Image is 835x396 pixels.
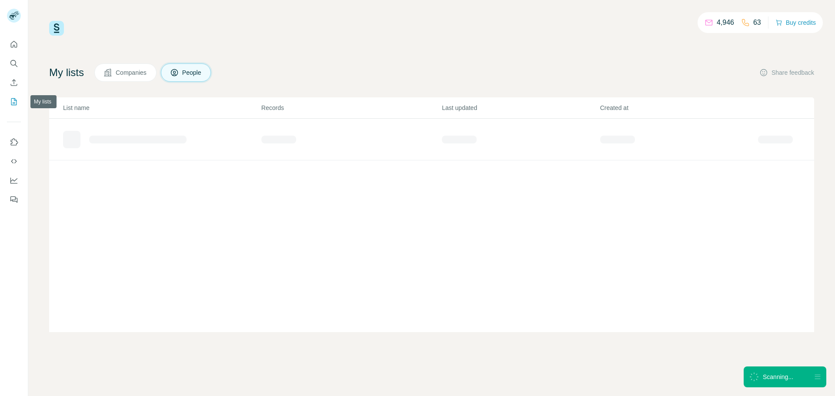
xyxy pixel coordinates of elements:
span: Companies [116,68,147,77]
button: Feedback [7,192,21,207]
button: Quick start [7,37,21,52]
button: Dashboard [7,173,21,188]
p: Created at [600,103,757,112]
button: Search [7,56,21,71]
p: 4,946 [717,17,734,28]
button: Buy credits [775,17,816,29]
h4: My lists [49,66,84,80]
span: People [182,68,202,77]
p: Last updated [442,103,599,112]
button: Share feedback [759,68,814,77]
p: List name [63,103,261,112]
button: Use Surfe API [7,153,21,169]
button: My lists [7,94,21,110]
p: Records [261,103,441,112]
img: Surfe Logo [49,21,64,36]
button: Enrich CSV [7,75,21,90]
p: 63 [753,17,761,28]
button: Use Surfe on LinkedIn [7,134,21,150]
